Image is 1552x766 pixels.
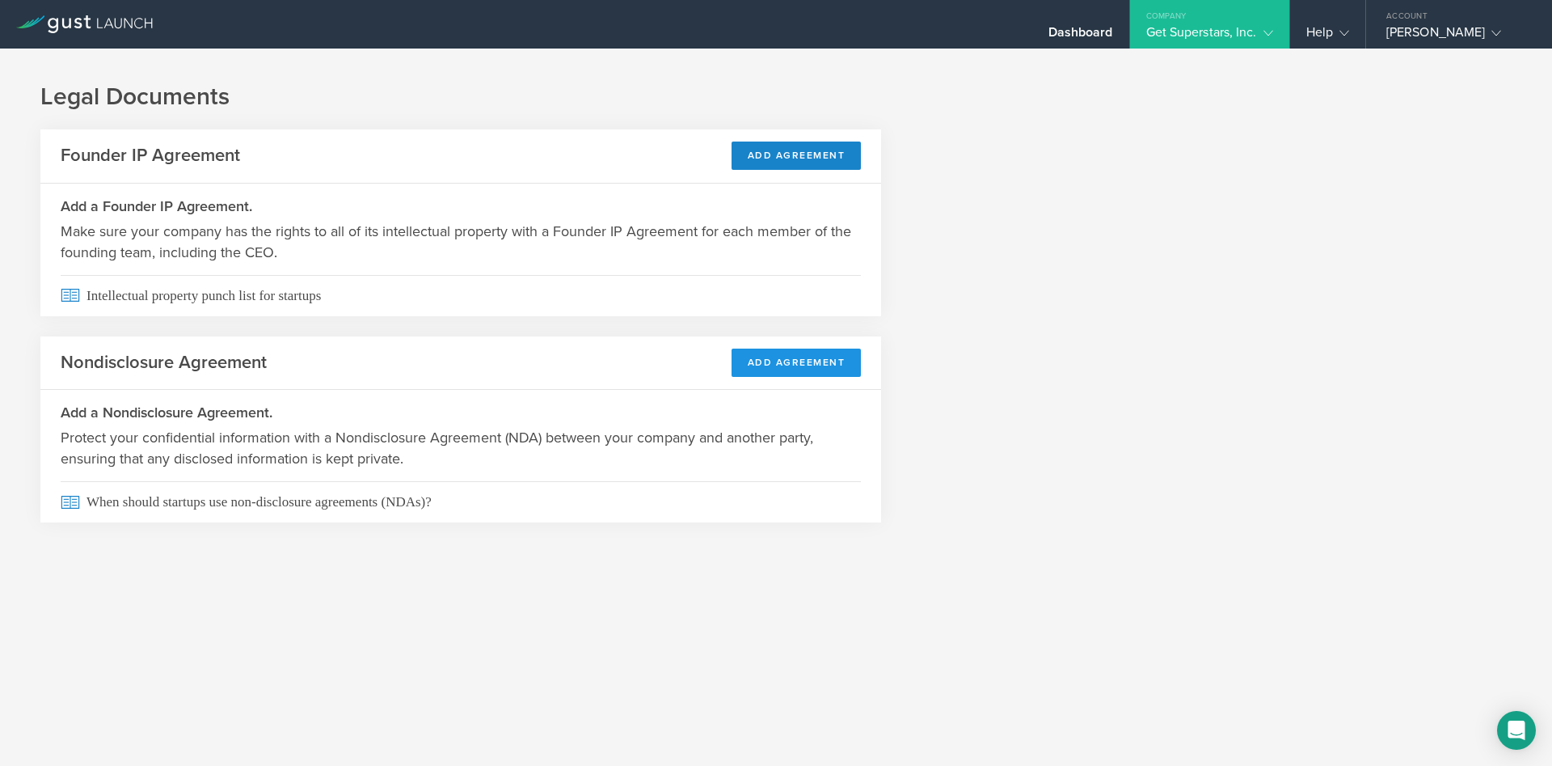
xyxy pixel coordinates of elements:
[40,275,881,316] a: Intellectual property punch list for startups
[61,275,861,316] span: Intellectual property punch list for startups
[61,481,861,523] span: When should startups use non-disclosure agreements (NDAs)?
[1497,711,1536,750] div: Open Intercom Messenger
[61,196,861,217] h3: Add a Founder IP Agreement.
[1048,24,1113,49] div: Dashboard
[61,402,861,423] h3: Add a Nondisclosure Agreement.
[732,349,862,377] button: Add Agreement
[61,221,861,263] p: Make sure your company has the rights to all of its intellectual property with a Founder IP Agree...
[1146,24,1273,49] div: Get Superstars, Inc.
[40,481,881,523] a: When should startups use non-disclosure agreements (NDAs)?
[1386,24,1524,49] div: [PERSON_NAME]
[732,142,862,170] button: Add Agreement
[61,144,240,167] h2: Founder IP Agreement
[40,81,1512,113] h1: Legal Documents
[61,351,267,375] h2: Nondisclosure Agreement
[1306,24,1349,49] div: Help
[61,427,861,469] p: Protect your confidential information with a Nondisclosure Agreement (NDA) between your company a...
